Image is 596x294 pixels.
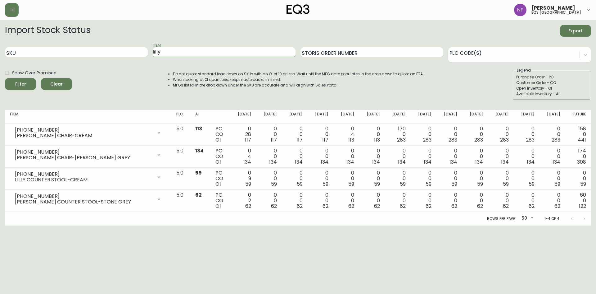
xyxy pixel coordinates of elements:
[526,136,535,143] span: 283
[552,136,560,143] span: 283
[565,27,586,35] span: Export
[570,170,586,187] div: 0 0
[493,192,509,209] div: 0 0
[467,148,483,165] div: 0 0
[10,126,166,140] div: [PHONE_NUMBER][PERSON_NAME] CHAIR-CREAM
[565,110,591,124] th: Future
[570,126,586,143] div: 158 0
[261,148,277,165] div: 0 0
[531,11,581,14] h5: eq3 [GEOGRAPHIC_DATA]
[514,4,526,16] img: 2185be282f521b9306f6429905cb08b1
[540,110,565,124] th: [DATE]
[570,148,586,165] div: 174 0
[12,70,56,76] span: Show Over Promised
[346,158,354,166] span: 134
[519,148,535,165] div: 0 0
[338,170,354,187] div: 0 0
[171,190,190,212] td: 5.0
[15,199,153,205] div: [PERSON_NAME] COUNTER STOOL-STONE GREY
[297,203,303,210] span: 62
[441,170,457,187] div: 0 0
[215,136,221,143] span: OI
[398,158,406,166] span: 134
[467,126,483,143] div: 0 0
[282,110,308,124] th: [DATE]
[41,78,72,90] button: Clear
[323,203,328,210] span: 62
[426,203,431,210] span: 62
[287,148,303,165] div: 0 0
[215,148,225,165] div: PO CO
[322,136,328,143] span: 117
[553,158,560,166] span: 134
[173,77,424,82] li: When looking at OI quantities, keep masterpacks in mind.
[348,203,354,210] span: 62
[374,180,380,188] span: 59
[477,203,483,210] span: 62
[493,148,509,165] div: 0 0
[544,126,560,143] div: 0 0
[527,158,535,166] span: 134
[5,110,171,124] th: Item
[390,192,406,209] div: 0 0
[271,203,277,210] span: 62
[261,126,277,143] div: 0 0
[500,136,509,143] span: 283
[15,177,153,183] div: LILLY COUNTER STOOL-CREAM
[235,170,251,187] div: 0 9
[359,110,385,124] th: [DATE]
[579,203,586,210] span: 122
[287,170,303,187] div: 0 0
[173,82,424,88] li: MFGs listed in the drop down under the SKU are accurate and will align with Sales Portal.
[271,180,277,188] span: 59
[313,170,328,187] div: 0 0
[416,148,431,165] div: 0 0
[411,110,436,124] th: [DATE]
[261,170,277,187] div: 0 0
[195,125,202,132] span: 113
[364,126,380,143] div: 0 0
[531,6,575,11] span: [PERSON_NAME]
[235,148,251,165] div: 0 4
[235,126,251,143] div: 0 28
[519,170,535,187] div: 0 0
[15,194,153,199] div: [PHONE_NUMBER]
[364,170,380,187] div: 0 0
[15,127,153,133] div: [PHONE_NUMBER]
[474,136,483,143] span: 283
[338,192,354,209] div: 0 0
[171,110,190,124] th: PLC
[416,192,431,209] div: 0 0
[308,110,333,124] th: [DATE]
[441,192,457,209] div: 0 0
[269,158,277,166] span: 134
[449,136,457,143] span: 283
[190,110,210,124] th: AI
[230,110,256,124] th: [DATE]
[46,80,67,88] span: Clear
[578,136,586,143] span: 441
[441,148,457,165] div: 0 0
[374,136,380,143] span: 113
[296,136,303,143] span: 117
[215,192,225,209] div: PO CO
[173,71,424,77] li: Do not quote standard lead times on SKUs with an OI of 10 or less. Wait until the MFG date popula...
[390,148,406,165] div: 0 0
[171,124,190,146] td: 5.0
[493,170,509,187] div: 0 0
[554,180,560,188] span: 59
[570,192,586,209] div: 60 0
[560,25,591,37] button: Export
[171,168,190,190] td: 5.0
[10,192,166,206] div: [PHONE_NUMBER][PERSON_NAME] COUNTER STOOL-STONE GREY
[390,126,406,143] div: 170 0
[516,74,587,80] div: Purchase Order - PO
[493,126,509,143] div: 0 0
[313,126,328,143] div: 0 0
[171,146,190,168] td: 5.0
[488,110,514,124] th: [DATE]
[297,180,303,188] span: 59
[235,192,251,209] div: 0 2
[10,148,166,162] div: [PHONE_NUMBER][PERSON_NAME] CHAIR-[PERSON_NAME] GREY
[287,126,303,143] div: 0 0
